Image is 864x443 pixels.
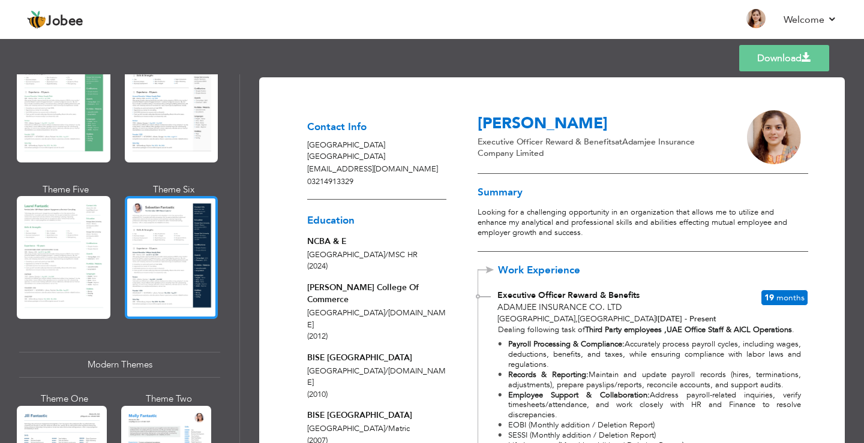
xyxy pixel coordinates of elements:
[27,10,46,29] img: jobee.io
[307,409,446,422] div: BISE [GEOGRAPHIC_DATA]
[27,10,83,29] a: Jobee
[575,314,578,324] span: ,
[497,314,656,324] span: [GEOGRAPHIC_DATA] [GEOGRAPHIC_DATA]
[478,207,808,238] p: Looking for a challenging opportunity in an organization that allows me to utilize and enhance my...
[508,339,625,349] strong: Payroll Processing & Compliance:
[498,420,802,430] li: EOBI (Monthly addition / Deletion Report)
[497,302,622,313] span: Adamjee Insurance Co. Ltd
[19,352,220,378] div: Modern Themes
[508,339,802,370] p: Accurately process payroll cycles, including wages, deductions, benefits, and taxes, while ensuri...
[19,183,113,196] div: Theme Five
[307,352,446,364] div: BISE [GEOGRAPHIC_DATA]
[784,13,837,27] a: Welcome
[615,136,622,147] span: at
[46,15,83,28] span: Jobee
[498,265,599,276] span: Work Experience
[478,187,808,198] h3: Summary
[307,308,446,330] span: [GEOGRAPHIC_DATA] [DOMAIN_NAME]
[508,369,589,380] strong: Records & Reporting:
[307,261,328,272] span: (2024)
[508,390,650,400] strong: Employee Support & Collaboration:
[746,9,766,28] img: Profile Img
[307,366,446,388] span: [GEOGRAPHIC_DATA] [DOMAIN_NAME]
[307,423,410,434] span: [GEOGRAPHIC_DATA] Matric
[307,122,446,133] h3: Contact Info
[385,249,388,260] span: /
[747,110,801,164] img: AVlS70cVT5iFAAAAAElFTkSuQmCC
[124,393,214,405] div: Theme Two
[764,292,774,303] span: 19
[307,389,328,400] span: (2010)
[739,45,829,71] a: Download
[478,136,725,159] p: Executive Officer Reward & Benefits Adamjee Insurance Company Limited
[656,314,658,324] span: |
[585,324,792,335] strong: Third Party employees ,UAE Office Staff & AICL Operations
[307,282,446,306] div: [PERSON_NAME] College Of Commerce
[385,366,388,376] span: /
[307,140,446,163] p: [GEOGRAPHIC_DATA] [GEOGRAPHIC_DATA]
[307,164,446,176] p: [EMAIL_ADDRESS][DOMAIN_NAME]
[307,331,328,342] span: (2012)
[19,393,109,405] div: Theme One
[776,292,805,303] span: Months
[307,249,418,260] span: [GEOGRAPHIC_DATA] MSC HR
[508,370,802,390] p: Maintain and update payroll records (hires, terminations, adjustments), prepare payslips/reports,...
[307,215,446,227] h3: Education
[385,423,388,434] span: /
[385,308,388,318] span: /
[307,176,446,188] p: 03214913329
[307,236,446,248] div: NCBA & E
[478,115,725,134] h3: [PERSON_NAME]
[497,290,640,301] span: Executive Officer Reward & Benefits
[656,314,716,324] span: [DATE] - Present
[498,430,802,441] li: SESSI (Monthly addition / Deletion Report)
[127,183,221,196] div: Theme Six
[508,390,802,421] p: Address payroll-related inquiries, verify timesheets/attendance, and work closely with HR and Fin...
